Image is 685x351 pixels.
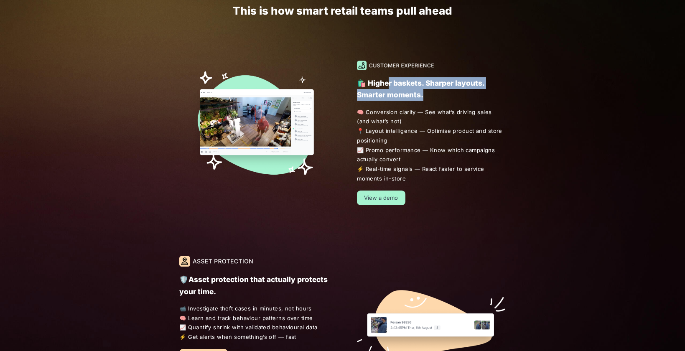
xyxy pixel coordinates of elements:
[179,274,328,297] p: 🛡️Asset protection that actually protects your time.
[179,61,328,184] img: Journey player
[357,77,505,101] p: 🛍️ Higher baskets. Sharper layouts. Smarter moments.
[172,5,513,17] h1: This is how smart retail teams pull ahead
[357,191,405,205] a: View a demo
[179,304,328,342] span: 📹 Investigate theft cases in minutes, not hours 🧠 Learn and track behaviour patterns over time 📈 ...
[357,107,506,183] span: 🧠 Conversion clarity — See what’s driving sales (and what’s not) 📍 Layout intelligence — Optimise...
